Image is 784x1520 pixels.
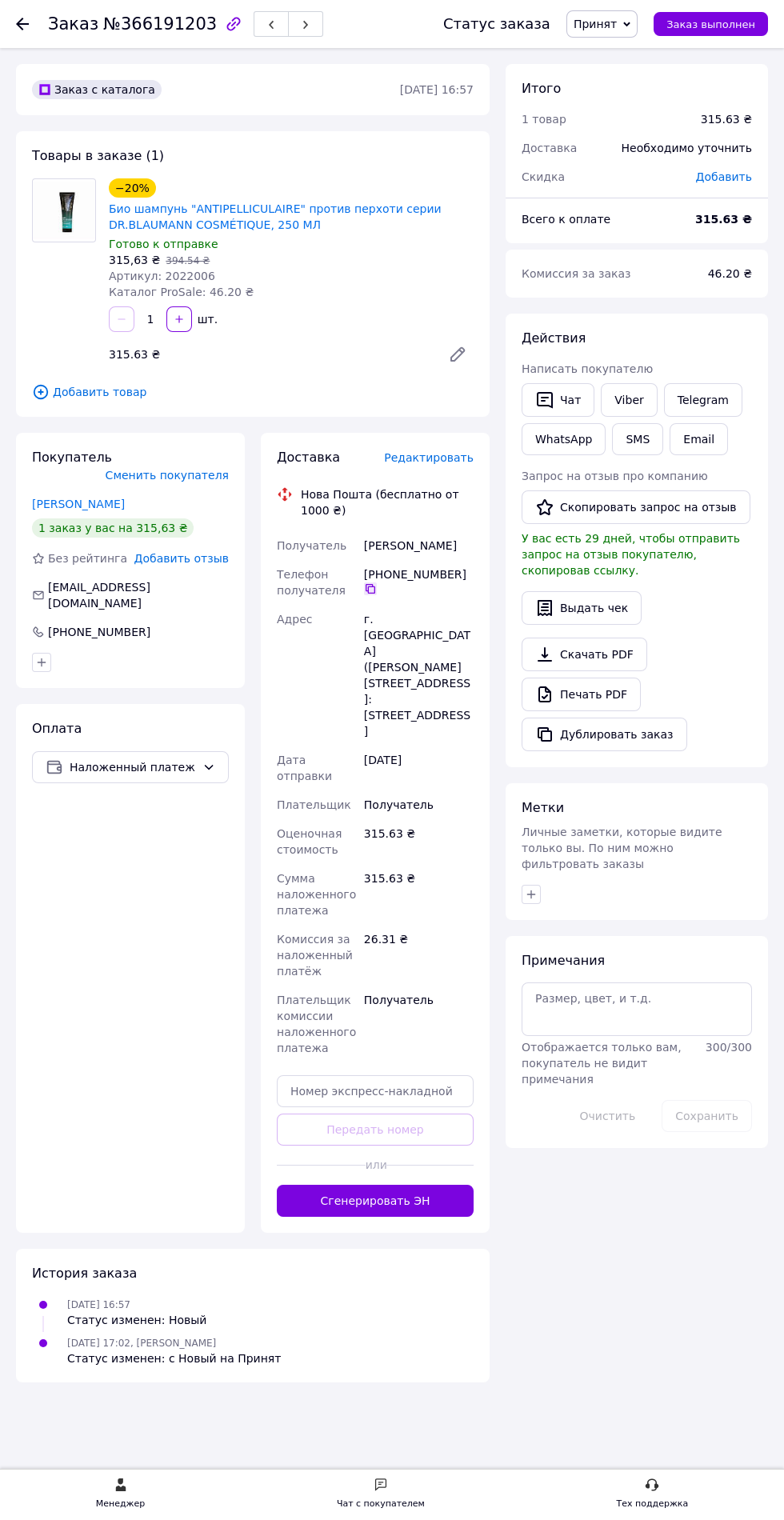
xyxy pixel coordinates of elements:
span: Сумма наложенного платежа [277,872,356,917]
button: SMS [612,423,663,455]
span: Без рейтинга [48,552,127,565]
div: г. [GEOGRAPHIC_DATA] ([PERSON_NAME][STREET_ADDRESS]: [STREET_ADDRESS] [361,605,477,746]
span: Комиссия за наложенный платёж [277,933,353,978]
span: У вас есть 29 дней, чтобы отправить запрос на отзыв покупателю, скопировав ссылку. [522,532,740,577]
div: 315.63 ₴ [102,343,435,366]
span: Плательщик [277,798,351,811]
div: 315.63 ₴ [361,819,477,864]
span: 1 товар [522,113,566,126]
div: 315.63 ₴ [361,864,477,925]
span: Примечания [522,953,605,968]
button: Email [670,423,728,455]
span: Телефон получателя [277,568,346,597]
span: Действия [522,330,586,346]
span: Добавить [696,170,752,183]
span: Получатель [277,539,346,552]
button: Скопировать запрос на отзыв [522,490,750,524]
div: Чат с покупателем [337,1496,425,1512]
span: или [366,1157,386,1173]
div: шт. [194,311,219,327]
div: [PHONE_NUMBER] [364,566,474,595]
span: [DATE] 16:57 [67,1299,130,1310]
div: 1 заказ у вас на 315,63 ₴ [32,518,194,538]
span: Адрес [277,613,312,626]
span: Добавить отзыв [134,552,229,565]
span: Комиссия за заказ [522,267,631,280]
span: История заказа [32,1266,137,1281]
span: Заказ выполнен [666,18,755,30]
span: Отображается только вам, покупатель не видит примечания [522,1041,682,1086]
span: Редактировать [384,451,474,464]
span: 300 / 300 [706,1041,752,1054]
span: [EMAIL_ADDRESS][DOMAIN_NAME] [48,581,150,610]
span: Запрос на отзыв про компанию [522,470,708,482]
div: Статус изменен: с Новый на Принят [67,1350,281,1366]
span: 394.54 ₴ [166,255,210,266]
a: Редактировать [442,338,474,370]
span: 46.20 ₴ [708,267,752,280]
div: 26.31 ₴ [361,925,477,986]
span: Покупатель [32,450,112,465]
div: Получатель [361,986,477,1062]
button: Дублировать заказ [522,718,687,751]
div: Статус изменен: Новый [67,1312,206,1328]
input: Номер экспресс-накладной [277,1075,474,1107]
a: Telegram [664,383,742,417]
span: 315,63 ₴ [109,254,160,266]
span: Наложенный платеж [70,758,196,776]
div: Получатель [361,790,477,819]
span: Итого [522,81,561,96]
div: [DATE] [361,746,477,790]
span: [DATE] 17:02, [PERSON_NAME] [67,1338,216,1349]
a: Био шампунь "АNTIPELLICULAIRE" против перхоти серии DR.BLAUMANN COSMÉTIQUE, 250 МЛ [109,202,442,231]
button: Сгенерировать ЭН [277,1185,474,1217]
div: [PERSON_NAME] [361,531,477,560]
div: [PHONE_NUMBER] [46,624,152,640]
span: Готово к отправке [109,238,218,250]
span: Артикул: 2022006 [109,270,215,282]
span: Плательщик комиссии наложенного платежа [277,994,356,1054]
button: Заказ выполнен [654,12,768,36]
button: Выдать чек [522,591,642,625]
span: Скидка [522,170,565,183]
a: WhatsApp [522,423,606,455]
span: Доставка [522,142,577,154]
span: Оценочная стоимость [277,827,342,856]
span: Добавить товар [32,383,474,401]
a: Viber [601,383,657,417]
span: №366191203 [103,14,217,34]
span: Заказ [48,14,98,34]
span: Дата отправки [277,754,332,782]
a: Скачать PDF [522,638,647,671]
div: Нова Пошта (бесплатно от 1000 ₴) [297,486,478,518]
a: [PERSON_NAME] [32,498,125,510]
div: 315.63 ₴ [701,111,752,127]
span: Личные заметки, которые видите только вы. По ним можно фильтровать заказы [522,826,722,870]
img: Био шампунь "АNTIPELLICULAIRE" против перхоти серии DR.BLAUMANN COSMÉTIQUE, 250 МЛ [33,182,95,239]
div: Статус заказа [443,16,550,32]
div: Тех поддержка [617,1496,689,1512]
span: Написать покупателю [522,362,653,375]
div: Менеджер [96,1496,145,1512]
span: Товары в заказе (1) [32,148,164,163]
span: Оплата [32,721,82,736]
span: Доставка [277,450,340,465]
div: Необходимо уточнить [612,130,762,166]
div: −20% [109,178,156,198]
span: Каталог ProSale: 46.20 ₴ [109,286,254,298]
span: Сменить покупателя [106,469,229,482]
time: [DATE] 16:57 [400,83,474,96]
div: Заказ с каталога [32,80,162,99]
button: Чат [522,383,594,417]
span: Принят [574,18,617,30]
div: Вернуться назад [16,16,29,32]
b: 315.63 ₴ [695,213,752,226]
span: Всего к оплате [522,213,610,226]
span: Метки [522,800,564,815]
a: Печать PDF [522,678,641,711]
